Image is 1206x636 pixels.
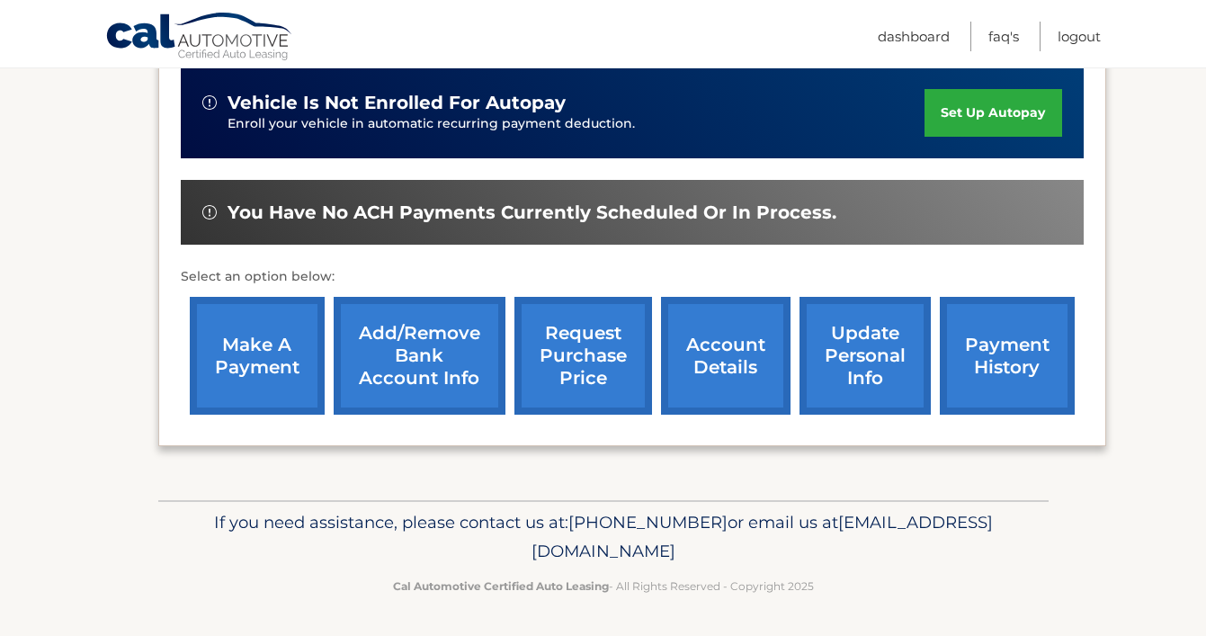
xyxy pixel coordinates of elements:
span: [EMAIL_ADDRESS][DOMAIN_NAME] [532,512,993,561]
a: update personal info [800,297,931,415]
img: alert-white.svg [202,95,217,110]
p: Select an option below: [181,266,1084,288]
span: vehicle is not enrolled for autopay [228,92,566,114]
a: Dashboard [878,22,950,51]
strong: Cal Automotive Certified Auto Leasing [393,579,609,593]
a: set up autopay [925,89,1061,137]
a: Logout [1058,22,1101,51]
a: request purchase price [514,297,652,415]
a: Add/Remove bank account info [334,297,505,415]
p: Enroll your vehicle in automatic recurring payment deduction. [228,114,925,134]
img: alert-white.svg [202,205,217,219]
span: You have no ACH payments currently scheduled or in process. [228,202,836,224]
a: payment history [940,297,1075,415]
span: [PHONE_NUMBER] [568,512,728,533]
a: FAQ's [988,22,1019,51]
a: Cal Automotive [105,12,294,64]
p: If you need assistance, please contact us at: or email us at [170,508,1037,566]
p: - All Rights Reserved - Copyright 2025 [170,577,1037,596]
a: make a payment [190,297,325,415]
a: account details [661,297,791,415]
